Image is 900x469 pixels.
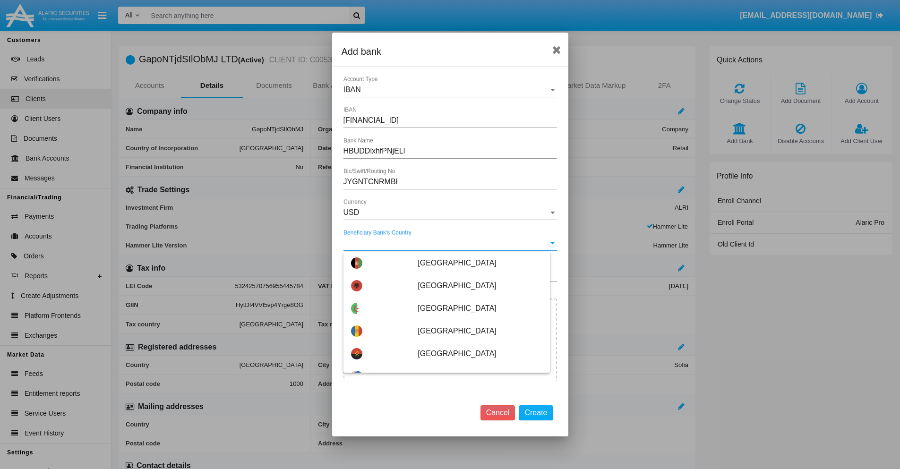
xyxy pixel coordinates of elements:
span: [GEOGRAPHIC_DATA] [418,342,542,365]
span: IBAN [343,85,361,94]
button: Create [519,405,553,420]
span: [GEOGRAPHIC_DATA] [418,297,542,320]
span: [GEOGRAPHIC_DATA] [418,252,542,274]
span: USD [343,208,360,216]
span: Anguilla [418,365,542,388]
span: [GEOGRAPHIC_DATA] [418,320,542,342]
div: Add bank [342,44,559,59]
button: Cancel [480,405,515,420]
span: [GEOGRAPHIC_DATA] [418,274,542,297]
